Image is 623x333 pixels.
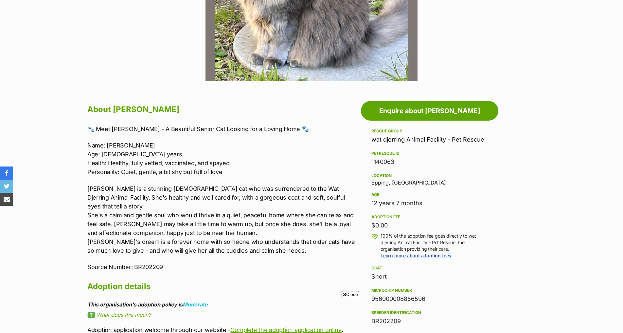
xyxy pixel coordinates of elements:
[371,151,488,156] div: PetRescue ID
[371,173,488,178] div: Location
[371,199,488,208] div: 12 years 7 months
[371,128,488,134] div: Rescue group
[371,221,488,230] div: $0.00
[371,192,488,197] div: Age
[371,288,488,293] div: Microchip number
[87,102,358,117] h2: About [PERSON_NAME]
[87,125,358,133] p: 🐾 Meet [PERSON_NAME] - A Beautiful Senior Cat Looking for a Loving Home 🐾
[87,279,358,294] h2: Adoption details
[371,214,488,220] div: Adoption fee
[371,272,488,281] div: Short
[371,136,484,143] a: wat djerring Animal Facility - Pet Rescue
[87,312,358,318] a: What does this mean?
[371,157,488,166] div: 1140063
[183,301,208,308] a: Moderate
[371,172,488,186] div: Epping, [GEOGRAPHIC_DATA]
[192,300,431,330] iframe: Advertisement
[361,101,498,121] a: Enquire about [PERSON_NAME]
[87,263,358,271] p: Source Number: BR202209
[87,184,358,255] p: [PERSON_NAME] is a stunning [DEMOGRAPHIC_DATA] cat who was surrendered to the Wat Djerring Animal...
[87,302,358,307] div: This organisation's adoption policy is
[381,233,488,259] p: 100% of the adoption fee goes directly to wat djerring Animal Facility - Pet Rescue, the organisa...
[342,291,359,298] span: Close
[87,141,358,176] p: Name: [PERSON_NAME] Age: [DEMOGRAPHIC_DATA] years Health: Healthy, fully vetted, vaccinated, and ...
[371,265,488,271] div: Coat
[381,253,451,258] a: Learn more about adoption fees
[371,294,488,304] div: 956000008856596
